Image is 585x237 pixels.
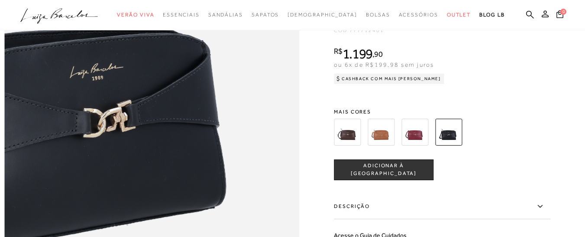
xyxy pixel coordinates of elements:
span: Bolsas [366,12,390,18]
a: categoryNavScreenReaderText [252,7,279,23]
div: CÓD: [334,28,507,33]
a: categoryNavScreenReaderText [399,7,438,23]
button: ADICIONAR À [GEOGRAPHIC_DATA] [334,159,433,180]
img: BOLSA PEQUENA EM COURO MARSALA COM FERRAGEM EM GANCHO [401,119,428,146]
label: Descrição [334,194,550,219]
span: Mais cores [334,109,550,114]
span: Sandálias [208,12,243,18]
a: categoryNavScreenReaderText [117,7,154,23]
span: ou 6x de R$199,98 sem juros [334,61,434,68]
img: BOLSA PEQUENA EM COURO CAFÉ COM FERRAGEM EM GANCHO [334,119,361,146]
span: 90 [374,49,382,58]
span: Essenciais [163,12,199,18]
a: categoryNavScreenReaderText [447,7,471,23]
button: 0 [554,10,566,21]
i: , [372,50,382,58]
span: Sapatos [252,12,279,18]
a: categoryNavScreenReaderText [208,7,243,23]
div: Cashback com Mais [PERSON_NAME] [334,74,444,84]
a: noSubCategoriesText [288,7,357,23]
span: 1.199 [343,46,373,62]
span: Outlet [447,12,471,18]
span: BLOG LB [479,12,504,18]
span: Verão Viva [117,12,154,18]
a: BLOG LB [479,7,504,23]
span: 0 [560,9,566,15]
span: ADICIONAR À [GEOGRAPHIC_DATA] [334,162,433,177]
span: Acessórios [399,12,438,18]
a: categoryNavScreenReaderText [163,7,199,23]
i: R$ [334,47,343,55]
img: BOLSA PEQUENA EM COURO CARAMELO COM FERRAGEM EM GANCHO [368,119,394,146]
img: BOLSA PEQUENA EM COURO PRETO COM FERRAGEM EM GANCHO [435,119,462,146]
span: [DEMOGRAPHIC_DATA] [288,12,357,18]
a: categoryNavScreenReaderText [366,7,390,23]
